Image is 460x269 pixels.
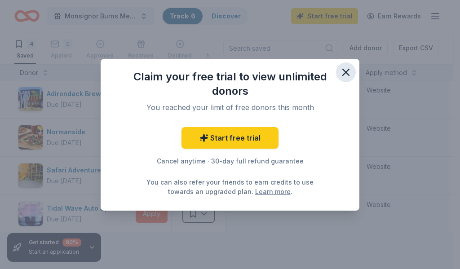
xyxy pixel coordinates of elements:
[119,70,341,98] div: Claim your free trial to view unlimited donors
[119,156,341,167] div: Cancel anytime · 30-day full refund guarantee
[255,187,291,196] a: Learn more
[129,102,331,113] div: You reached your limit of free donors this month
[181,127,279,149] a: Start free trial
[144,177,316,196] div: You can also refer your friends to earn credits to use towards an upgraded plan. .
